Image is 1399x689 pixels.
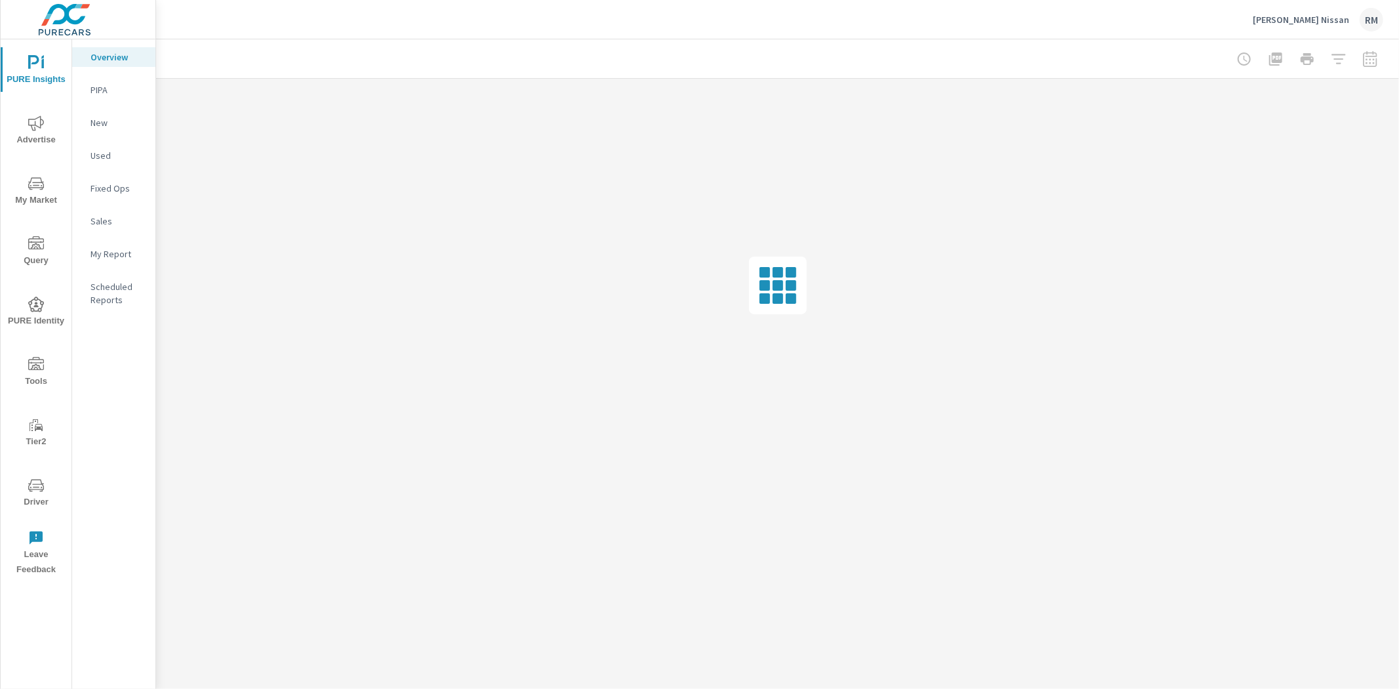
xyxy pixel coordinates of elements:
div: PIPA [72,80,155,100]
span: Leave Feedback [5,530,68,577]
p: New [91,116,145,129]
div: Overview [72,47,155,67]
p: My Report [91,247,145,261]
div: RM [1360,8,1383,31]
p: Used [91,149,145,162]
p: PIPA [91,83,145,96]
p: Sales [91,215,145,228]
span: Tools [5,357,68,389]
span: Tier2 [5,417,68,449]
div: My Report [72,244,155,264]
div: Fixed Ops [72,178,155,198]
p: Overview [91,51,145,64]
div: New [72,113,155,133]
span: PURE Identity [5,297,68,329]
p: Scheduled Reports [91,280,145,306]
div: Used [72,146,155,165]
p: Fixed Ops [91,182,145,195]
span: PURE Insights [5,55,68,87]
span: Driver [5,478,68,510]
div: nav menu [1,39,71,583]
span: Query [5,236,68,268]
span: My Market [5,176,68,208]
p: [PERSON_NAME] Nissan [1253,14,1349,26]
div: Scheduled Reports [72,277,155,310]
div: Sales [72,211,155,231]
span: Advertise [5,115,68,148]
